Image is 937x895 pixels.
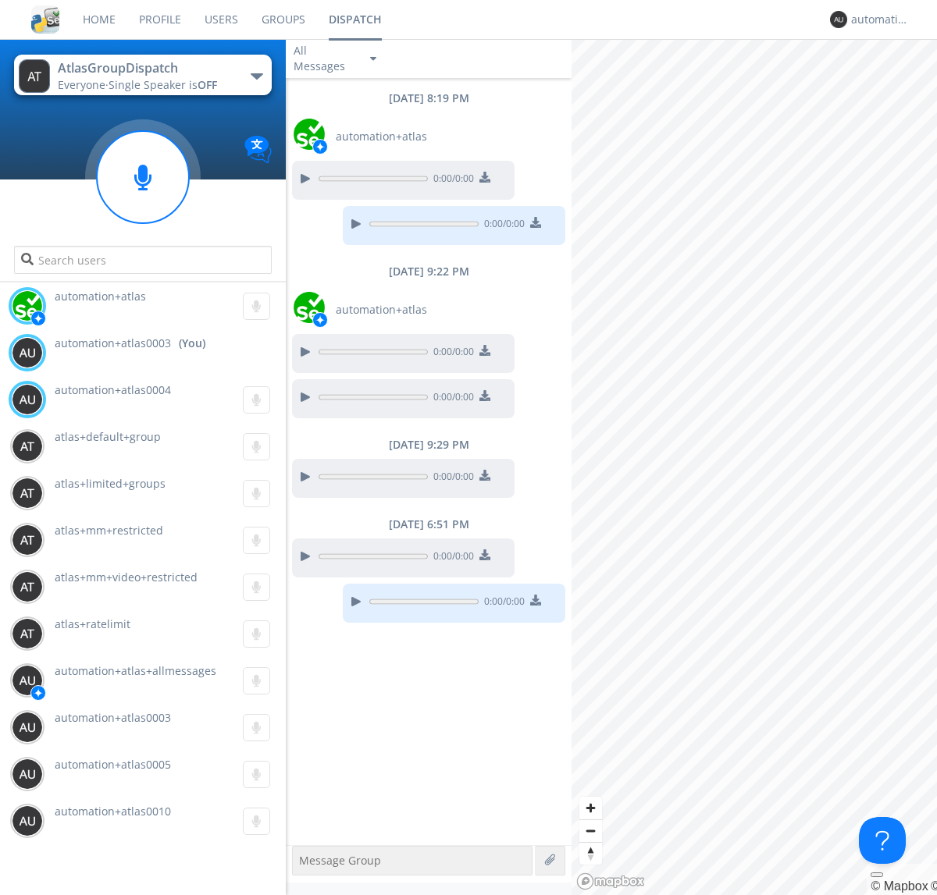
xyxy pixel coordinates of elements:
[428,470,474,487] span: 0:00 / 0:00
[871,872,883,877] button: Toggle attribution
[294,119,325,150] img: d2d01cd9b4174d08988066c6d424eccd
[19,59,50,93] img: 373638.png
[12,290,43,321] img: d2d01cd9b4174d08988066c6d424eccd
[479,172,490,183] img: download media button
[579,820,602,842] span: Zoom out
[286,437,572,453] div: [DATE] 9:29 PM
[428,390,474,407] span: 0:00 / 0:00
[479,345,490,356] img: download media button
[830,11,847,28] img: 373638.png
[12,665,43,696] img: 373638.png
[198,77,217,92] span: OFF
[479,217,525,234] span: 0:00 / 0:00
[12,805,43,836] img: 373638.png
[12,618,43,649] img: 373638.png
[428,549,474,566] span: 0:00 / 0:00
[12,337,43,368] img: 373638.png
[479,549,490,560] img: download media button
[55,429,161,444] span: atlas+default+group
[58,59,233,77] div: AtlasGroupDispatch
[530,217,541,228] img: download media button
[31,5,59,34] img: cddb5a64eb264b2086981ab96f4c1ba7
[12,478,43,509] img: 373638.png
[12,712,43,743] img: 373638.png
[179,336,205,351] div: (You)
[428,345,474,362] span: 0:00 / 0:00
[286,517,572,532] div: [DATE] 6:51 PM
[370,57,376,61] img: caret-down-sm.svg
[871,879,928,893] a: Mapbox
[55,804,171,819] span: automation+atlas0010
[12,384,43,415] img: 373638.png
[579,843,602,865] span: Reset bearing to north
[336,129,427,144] span: automation+atlas
[294,292,325,323] img: d2d01cd9b4174d08988066c6d424eccd
[851,12,910,27] div: automation+atlas0003
[576,872,645,890] a: Mapbox logo
[55,382,171,397] span: automation+atlas0004
[55,757,171,772] span: automation+atlas0005
[336,302,427,318] span: automation+atlas
[12,431,43,462] img: 373638.png
[55,336,171,351] span: automation+atlas0003
[294,43,356,74] div: All Messages
[428,172,474,189] span: 0:00 / 0:00
[55,570,198,584] span: atlas+mm+video+restricted
[479,390,490,401] img: download media button
[55,663,216,678] span: automation+atlas+allmessages
[579,819,602,842] button: Zoom out
[55,289,146,304] span: automation+atlas
[12,571,43,602] img: 373638.png
[55,616,130,631] span: atlas+ratelimit
[55,476,166,491] span: atlas+limited+groups
[14,55,271,95] button: AtlasGroupDispatchEveryone·Single Speaker isOFF
[244,136,272,163] img: Translation enabled
[479,595,525,612] span: 0:00 / 0:00
[479,470,490,481] img: download media button
[579,842,602,865] button: Reset bearing to north
[530,595,541,606] img: download media button
[12,758,43,790] img: 373638.png
[12,524,43,556] img: 373638.png
[55,710,171,725] span: automation+atlas0003
[286,264,572,279] div: [DATE] 9:22 PM
[109,77,217,92] span: Single Speaker is
[579,797,602,819] button: Zoom in
[859,817,906,864] iframe: Toggle Customer Support
[58,77,233,93] div: Everyone ·
[14,246,271,274] input: Search users
[55,523,163,538] span: atlas+mm+restricted
[286,91,572,106] div: [DATE] 8:19 PM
